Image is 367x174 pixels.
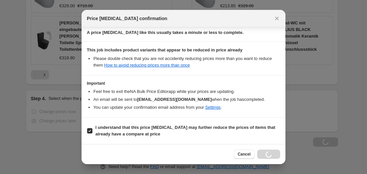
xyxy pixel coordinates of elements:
[238,152,251,157] span: Cancel
[87,47,242,52] b: This job includes product variants that appear to be reduced in price already
[104,63,190,68] a: How to avoid reducing prices more than once
[87,15,167,22] span: Price [MEDICAL_DATA] confirmation
[87,30,244,35] b: A price [MEDICAL_DATA] like this usually takes a minute or less to complete.
[272,14,281,23] button: Close
[93,96,280,103] li: An email will be sent to when the job has completed .
[93,104,280,111] li: You can update your confirmation email address from your .
[205,105,221,110] a: Settings
[137,97,212,102] b: [EMAIL_ADDRESS][DOMAIN_NAME]
[95,125,275,136] b: I understand that this price [MEDICAL_DATA] may further reduce the prices of items that already h...
[93,55,280,69] li: Please double check that you are not accidently reducing prices more than you want to reduce them
[87,81,280,86] h3: Important
[93,88,280,95] li: Feel free to exit the NA Bulk Price Editor app while your prices are updating.
[234,150,255,159] button: Cancel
